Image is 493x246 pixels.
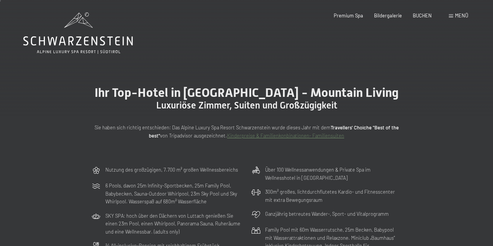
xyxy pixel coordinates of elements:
[95,85,399,100] span: Ihr Top-Hotel in [GEOGRAPHIC_DATA] - Mountain Living
[455,12,468,19] span: Menü
[149,124,399,138] strong: Travellers' Choiche "Best of the best"
[227,132,344,139] a: Kinderpreise & Familienkonbinationen- Familiensuiten
[156,100,337,111] span: Luxuriöse Zimmer, Suiten und Großzügigkeit
[334,12,363,19] a: Premium Spa
[105,212,242,236] p: SKY SPA: hoch über den Dächern von Luttach genießen Sie einen 23m Pool, einen Whirlpool, Panorama...
[265,166,402,182] p: Über 100 Wellnessanwendungen & Private Spa im Wellnesshotel in [GEOGRAPHIC_DATA]
[413,12,432,19] a: BUCHEN
[265,188,402,204] p: 300m² großes, lichtdurchflutetes Kardio- und Fitnesscenter mit extra Bewegungsraum
[374,12,402,19] a: Bildergalerie
[265,210,389,218] p: Ganzjährig betreutes Wander-, Sport- und Vitalprogramm
[105,166,238,174] p: Nutzung des großzügigen, 7.700 m² großen Wellnessbereichs
[105,182,242,205] p: 6 Pools, davon 25m Infinity-Sportbecken, 25m Family Pool, Babybecken, Sauna-Outdoor Whirlpool, 23...
[91,124,402,139] p: Sie haben sich richtig entschieden: Das Alpine Luxury Spa Resort Schwarzenstein wurde dieses Jahr...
